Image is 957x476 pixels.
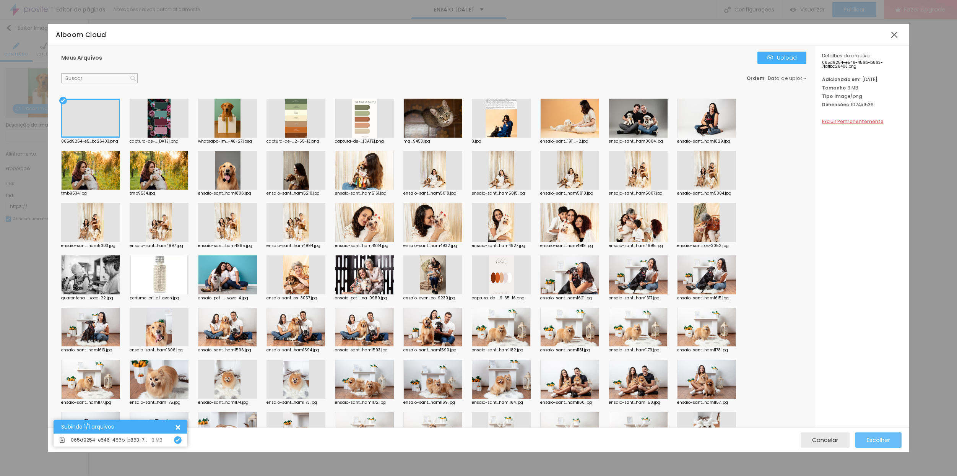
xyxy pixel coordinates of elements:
div: captura-de-...[DATE].png [335,140,394,143]
div: ensaio-sant...ham1593.jpg [335,348,394,352]
div: ensaio-sant...ham0004.jpg [609,140,668,143]
input: Buscar [61,73,138,83]
div: ensaio-sant...ham1164.jpg [472,401,531,405]
div: ensaio-sant...ham5015.jpg [472,192,531,195]
div: Subindo 1/1 arquivos [61,424,174,430]
div: mg_9453.jpg [403,140,462,143]
div: ensaio-sant...ham4919.jpg [540,244,599,248]
div: 065d9254-e5...bc26403.png [61,140,120,143]
span: Meus Arquivos [61,54,102,62]
div: ensaio-sant...ham4895.jpg [609,244,668,248]
div: ensaio-sant...ham5007.jpg [609,192,668,195]
div: ensaio-sant...ham1169.jpg [403,401,462,405]
span: Tamanho [822,84,846,91]
div: ensaio-sant...ham1160.jpg [540,401,599,405]
div: ensaio-pet-...-vovo-4.jpg [198,296,257,300]
span: Ordem [747,75,765,81]
span: Tipo [822,93,833,99]
div: [DATE] [822,76,902,83]
div: ensaio-sant...ham1829.jpg [677,140,736,143]
span: Escolher [867,437,890,443]
div: ensaio-sant...ham5010.jpg [540,192,599,195]
div: ensaio-pet-...na-0989.jpg [335,296,394,300]
div: ensaio-sant...1911_-2.jpg [540,140,599,143]
div: ensaio-sant...ham1157.jpg [677,401,736,405]
div: ensaio-sant...ham1175.jpg [130,401,188,405]
span: Detalhes do arquivo [822,52,869,59]
div: ensaio-sant...ham1613.jpg [61,348,120,352]
div: ensaio-sant...ham1181.jpg [540,348,599,352]
div: ensaio-sant...ham1178.jpg [677,348,736,352]
img: Icone [767,55,773,61]
span: Dimensões [822,101,849,108]
div: ensaio-sant...ham1615.jpg [677,296,736,300]
div: ensaio-sant...ham5003.jpg [61,244,120,248]
span: 065d9254-e546-456b-b863-71affbc26403.png [71,438,148,442]
div: ensaio-sant...ham1173.jpg [266,401,325,405]
div: ensaio-even...co-9230.jpg [403,296,462,300]
div: ensaio-sant...ham5210.jpg [266,192,325,195]
div: ensaio-sant...os-3052.jpg [677,244,736,248]
div: ensaio-sant...ham4932.jpg [403,244,462,248]
div: ensaio-sant...ham1177.jpg [61,401,120,405]
div: ensaio-sant...ham4994.jpg [266,244,325,248]
div: ensaio-sant...ham1621.jpg [540,296,599,300]
span: Adicionado em: [822,76,860,83]
img: Icone [130,76,136,81]
div: perfume-cri...al-avon.jpg [130,296,188,300]
div: ensaio-sant...ham1596.jpg [198,348,257,352]
div: ensaio-sant...ham1182.jpg [472,348,531,352]
span: Cancelar [812,437,838,443]
div: tmb9534.jpg [130,192,188,195]
button: Cancelar [801,432,850,448]
div: ensaio-sant...ham4995.jpg [198,244,257,248]
div: : [747,76,806,81]
span: Excluir Permanentemente [822,118,884,125]
div: quarentena-...zoco-22.jpg [61,296,120,300]
span: Data de upload [768,76,808,81]
div: captura-de-...[DATE].png [130,140,188,143]
div: ensaio-sant...ham1179.jpg [609,348,668,352]
div: ensaio-sant...ham4934.jpg [335,244,394,248]
div: ensaio-sant...ham1172.jpg [335,401,394,405]
img: Icone [175,438,180,442]
div: Upload [767,55,797,61]
div: 3 MB [822,84,902,91]
span: Alboom Cloud [56,30,106,39]
div: ensaio-sant...ham1174.jpg [198,401,257,405]
span: 065d9254-e546-456b-b863-71affbc26403.png [822,61,902,68]
div: ensaio-sant...ham1158.jpg [609,401,668,405]
div: ensaio-sant...os-3057.jpg [266,296,325,300]
div: ensaio-sant...ham1806.jpg [198,192,257,195]
div: ensaio-sant...ham5018.jpg [403,192,462,195]
div: whatsapp-im...-46-27.jpeg [198,140,257,143]
div: captura-de-...9-35-16.png [472,296,531,300]
button: Escolher [855,432,902,448]
div: 3.jpg [472,140,531,143]
div: ensaio-sant...ham1594.jpg [266,348,325,352]
button: IconeUpload [757,52,806,64]
img: Icone [59,437,65,443]
div: image/png [822,93,902,99]
div: ensaio-sant...ham1617.jpg [609,296,668,300]
div: ensaio-sant...ham5004.jpg [677,192,736,195]
div: ensaio-sant...ham4927.jpg [472,244,531,248]
div: 3 MB [152,438,162,442]
div: ensaio-sant...ham1590.jpg [403,348,462,352]
div: ensaio-sant...ham1606.jpg [130,348,188,352]
div: ensaio-sant...ham4997.jpg [130,244,188,248]
div: 1024x1536 [822,101,902,108]
div: captura-de-...2-55-13.png [266,140,325,143]
div: ensaio-sant...ham5161.jpg [335,192,394,195]
div: tmb9534.jpg [61,192,120,195]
